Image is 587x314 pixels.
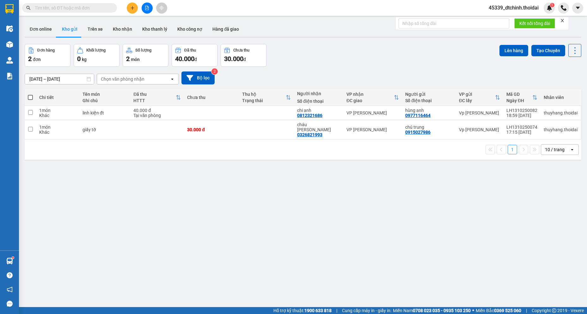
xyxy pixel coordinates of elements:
[560,18,565,23] span: close
[239,89,294,106] th: Toggle SortBy
[211,68,218,75] sup: 2
[459,92,495,97] div: VP gửi
[131,57,140,62] span: món
[26,6,31,10] span: search
[476,307,521,314] span: Miền Bắc
[297,108,340,113] div: chi anh
[181,71,215,84] button: Bộ lọc
[233,48,249,52] div: Chưa thu
[297,91,340,96] div: Người nhận
[172,22,207,37] button: Kho công nợ
[545,146,565,153] div: 10 / trang
[133,113,181,118] div: Tại văn phòng
[86,48,106,52] div: Khối lượng
[304,308,332,313] strong: 1900 633 818
[346,92,394,97] div: VP nhận
[83,22,108,37] button: Trên xe
[405,130,431,135] div: 0915027986
[531,45,565,56] button: Tạo Chuyến
[346,127,399,132] div: VP [PERSON_NAME]
[526,307,527,314] span: |
[342,307,391,314] span: Cung cấp máy in - giấy in:
[6,57,13,64] img: warehouse-icon
[484,4,544,12] span: 45339_dtchinh.thoidai
[456,89,503,106] th: Toggle SortBy
[297,122,340,132] div: cháu sen
[405,125,453,130] div: chú trung
[83,127,127,132] div: giấy tờ
[459,98,495,103] div: ĐC lấy
[82,57,87,62] span: kg
[7,286,13,292] span: notification
[346,98,394,103] div: ĐC giao
[459,127,500,132] div: Vp [PERSON_NAME]
[77,55,81,63] span: 0
[39,95,76,100] div: Chi tiết
[506,113,537,118] div: 18:59 [DATE]
[159,6,164,10] span: aim
[37,48,55,52] div: Đơn hàng
[39,113,76,118] div: Khác
[393,307,471,314] span: Miền Nam
[25,22,57,37] button: Đơn online
[130,89,184,106] th: Toggle SortBy
[506,92,532,97] div: Mã GD
[57,22,83,37] button: Kho gửi
[127,3,138,14] button: plus
[405,92,453,97] div: Người gửi
[547,5,552,11] img: icon-new-feature
[74,44,119,67] button: Khối lượng0kg
[508,145,517,154] button: 1
[108,22,137,37] button: Kho nhận
[506,108,537,113] div: LH1310250082
[6,258,13,264] img: warehouse-icon
[6,73,13,79] img: solution-icon
[83,92,127,97] div: Tên món
[494,308,521,313] strong: 0369 525 060
[413,308,471,313] strong: 0708 023 035 - 0935 103 250
[39,130,76,135] div: Khác
[170,77,175,82] svg: open
[514,18,555,28] button: Kết nối tổng đài
[224,55,243,63] span: 30.000
[156,3,167,14] button: aim
[570,147,575,152] svg: open
[133,98,176,103] div: HTTT
[126,55,130,63] span: 2
[575,5,581,11] span: caret-down
[561,5,566,11] img: phone-icon
[184,48,196,52] div: Đã thu
[243,57,246,62] span: đ
[405,113,431,118] div: 0977116464
[343,89,402,106] th: Toggle SortBy
[137,22,172,37] button: Kho thanh lý
[297,113,322,118] div: 0812321686
[242,98,286,103] div: Trạng thái
[499,45,528,56] button: Lên hàng
[7,301,13,307] span: message
[187,95,236,100] div: Chưa thu
[7,272,13,278] span: question-circle
[459,110,500,115] div: Vp [PERSON_NAME]
[550,3,554,7] sup: 1
[544,127,578,132] div: thuyhang.thoidai
[133,92,176,97] div: Đã thu
[544,110,578,115] div: thuyhang.thoidai
[83,110,127,115] div: linh kiện đt
[6,41,13,48] img: warehouse-icon
[472,309,474,312] span: ⚪️
[142,3,153,14] button: file-add
[207,22,244,37] button: Hàng đã giao
[297,132,322,137] div: 0326821993
[194,57,197,62] span: đ
[273,307,332,314] span: Hỗ trợ kỹ thuật:
[506,125,537,130] div: LH1310250074
[405,108,453,113] div: hùng anh
[572,3,583,14] button: caret-down
[5,4,14,14] img: logo-vxr
[101,76,144,82] div: Chọn văn phòng nhận
[133,108,181,113] div: 40.000 đ
[506,130,537,135] div: 17:15 [DATE]
[39,125,76,130] div: 1 món
[519,20,550,27] span: Kết nối tổng đài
